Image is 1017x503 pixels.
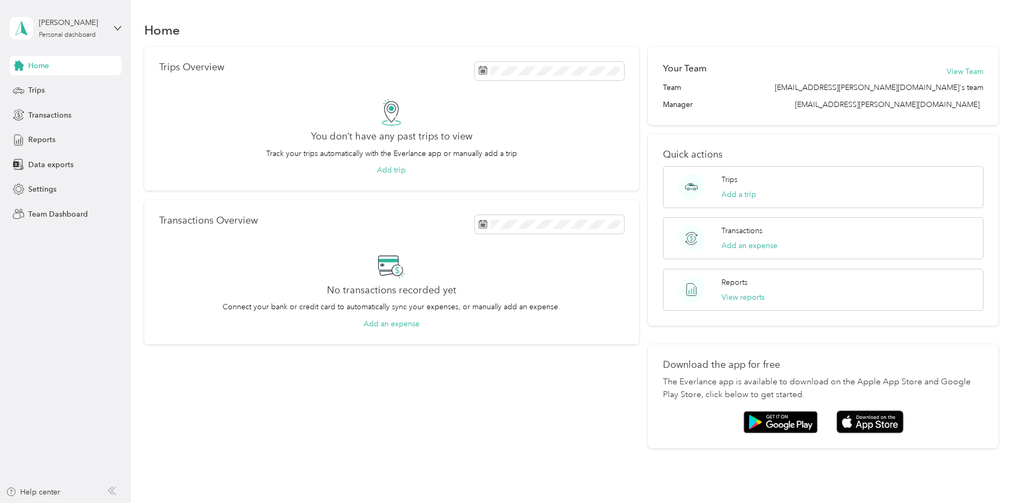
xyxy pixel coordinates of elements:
[327,285,456,296] h2: No transactions recorded yet
[28,85,45,96] span: Trips
[775,82,983,93] span: [EMAIL_ADDRESS][PERSON_NAME][DOMAIN_NAME]'s team
[721,277,748,288] p: Reports
[721,189,756,200] button: Add a trip
[28,209,88,220] span: Team Dashboard
[663,376,983,401] p: The Everlance app is available to download on the Apple App Store and Google Play Store, click be...
[721,240,777,251] button: Add an expense
[159,215,258,226] p: Transactions Overview
[721,225,762,236] p: Transactions
[947,66,983,77] button: View Team
[721,174,737,185] p: Trips
[663,99,693,110] span: Manager
[39,32,96,38] div: Personal dashboard
[28,134,55,145] span: Reports
[144,24,180,36] h1: Home
[266,148,517,159] p: Track your trips automatically with the Everlance app or manually add a trip
[6,486,60,498] button: Help center
[721,292,765,303] button: View reports
[223,301,560,312] p: Connect your bank or credit card to automatically sync your expenses, or manually add an expense.
[743,411,818,433] img: Google play
[663,62,707,75] h2: Your Team
[28,159,73,170] span: Data exports
[28,184,56,195] span: Settings
[663,359,983,370] p: Download the app for free
[957,443,1017,503] iframe: Everlance-gr Chat Button Frame
[663,149,983,160] p: Quick actions
[836,410,904,433] img: App store
[28,60,49,71] span: Home
[311,131,472,142] h2: You don’t have any past trips to view
[377,164,406,176] button: Add trip
[663,82,681,93] span: Team
[159,62,224,73] p: Trips Overview
[364,318,420,329] button: Add an expense
[795,100,980,109] span: [EMAIL_ADDRESS][PERSON_NAME][DOMAIN_NAME]
[39,17,105,28] div: [PERSON_NAME]
[28,110,71,121] span: Transactions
